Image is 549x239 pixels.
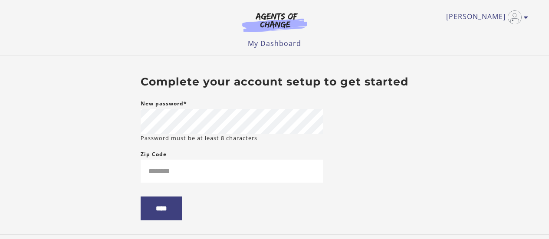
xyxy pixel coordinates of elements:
[141,75,408,88] h3: Complete your account setup to get started
[233,12,316,32] img: Agents of Change Logo
[141,149,167,160] label: Zip Code
[248,39,301,48] a: My Dashboard
[141,134,257,142] small: Password must be at least 8 characters
[446,10,524,24] a: Toggle menu
[141,98,187,109] label: New password*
